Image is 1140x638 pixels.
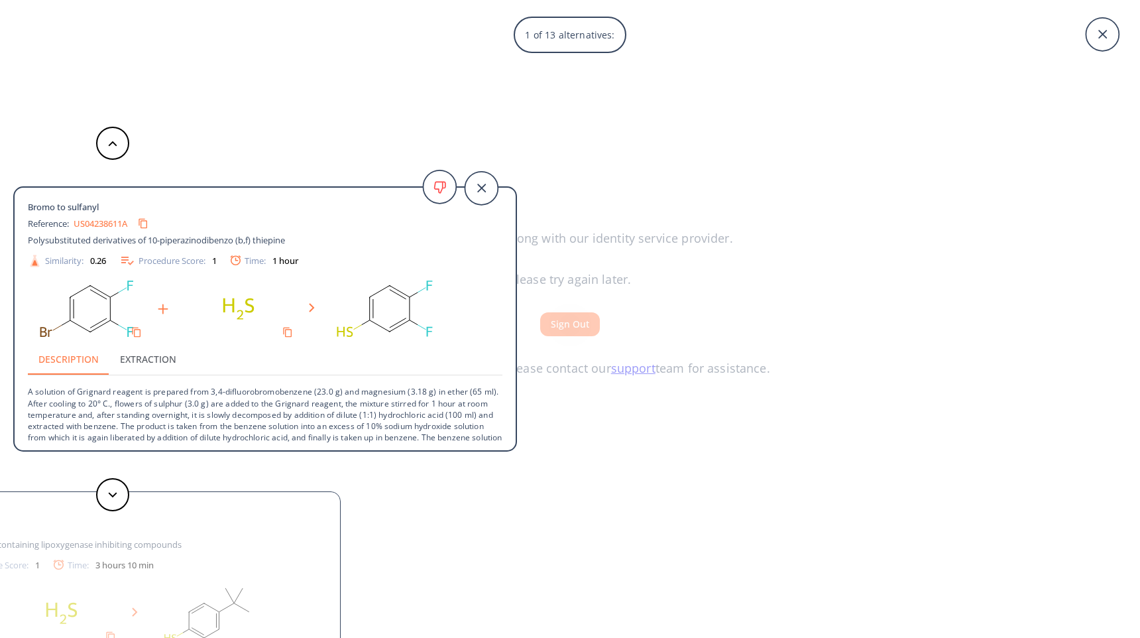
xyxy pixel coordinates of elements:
div: Time: [230,255,298,266]
span: Polysubstituted derivatives of 10-piperazinodibenzo (b,f) thiepine [28,234,285,246]
div: 1 [212,257,217,265]
div: Procedure Score: [119,253,217,269]
a: US04238611A [74,220,127,228]
div: 1 hour [272,257,298,265]
button: Description [28,343,109,375]
span: Reference: [28,218,74,229]
svg: Fc1ccc(S)cc1F [325,275,445,343]
button: Copy to clipboard [277,322,298,343]
span: Bromo to sulfanyl [28,201,103,213]
div: procedure tabs [28,343,502,375]
p: 1 of 13 alternatives: [518,21,621,48]
div: Similarity: [28,254,106,268]
svg: S [179,275,298,343]
svg: Fc1ccc(Br)cc1F [28,275,147,343]
p: A solution of Grignard reagent is prepared from 3,4-difluorobromobenzene (23.0 g) and magnesium (... [28,375,502,477]
button: Extraction [109,343,187,375]
button: Copy to clipboard [133,213,154,234]
div: 0.26 [90,257,106,265]
button: Copy to clipboard [126,322,147,343]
